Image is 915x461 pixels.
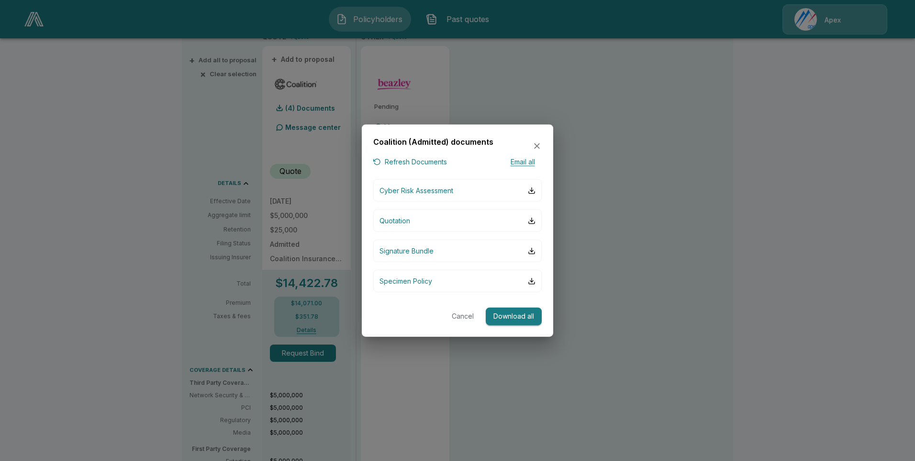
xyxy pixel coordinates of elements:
[373,136,493,149] h6: Coalition (Admitted) documents
[379,185,453,196] p: Cyber Risk Assessment
[379,216,410,226] p: Quotation
[486,308,542,325] button: Download all
[447,308,478,325] button: Cancel
[373,179,542,202] button: Cyber Risk Assessment
[503,156,542,168] button: Email all
[373,270,542,292] button: Specimen Policy
[373,209,542,232] button: Quotation
[373,156,447,168] button: Refresh Documents
[373,240,542,262] button: Signature Bundle
[379,276,432,286] p: Specimen Policy
[379,246,434,256] p: Signature Bundle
